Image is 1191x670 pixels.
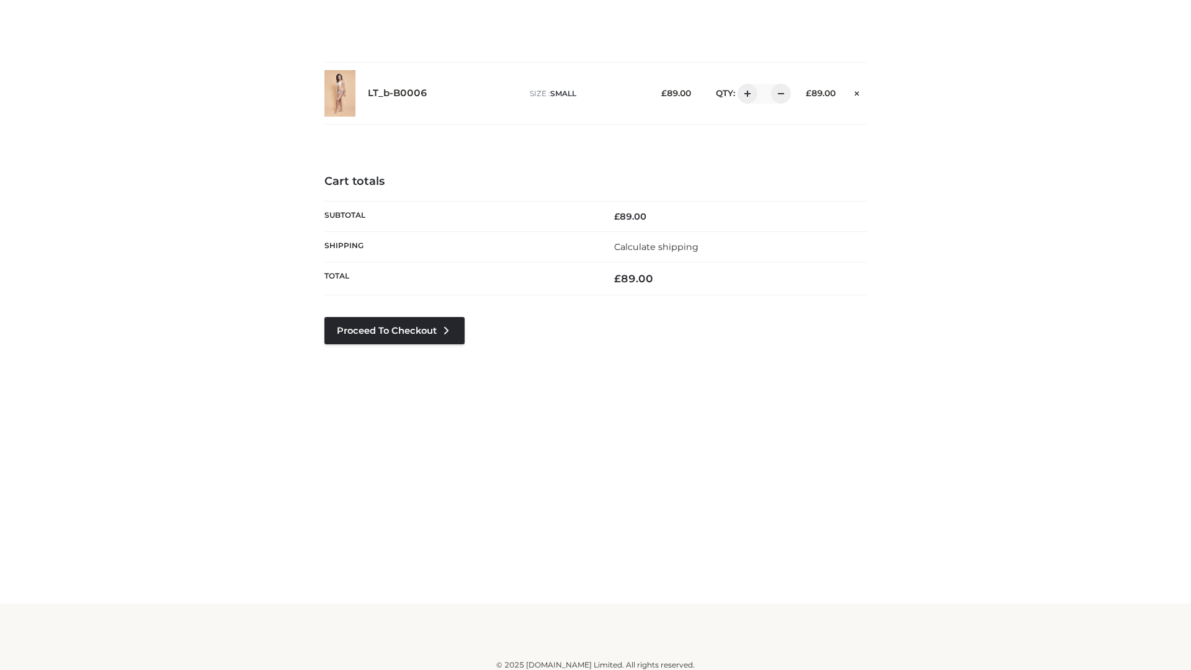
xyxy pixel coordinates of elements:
span: £ [614,211,620,222]
span: SMALL [550,89,576,98]
bdi: 89.00 [661,88,691,98]
h4: Cart totals [324,175,867,189]
a: LT_b-B0006 [368,87,427,99]
a: Remove this item [848,84,867,100]
a: Calculate shipping [614,241,698,252]
span: £ [661,88,667,98]
img: LT_b-B0006 - SMALL [324,70,355,117]
bdi: 89.00 [614,211,646,222]
span: £ [806,88,811,98]
span: £ [614,272,621,285]
th: Total [324,262,595,295]
th: Shipping [324,231,595,262]
bdi: 89.00 [806,88,836,98]
div: QTY: [703,84,787,104]
bdi: 89.00 [614,272,653,285]
a: Proceed to Checkout [324,317,465,344]
th: Subtotal [324,201,595,231]
p: size : [530,88,642,99]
